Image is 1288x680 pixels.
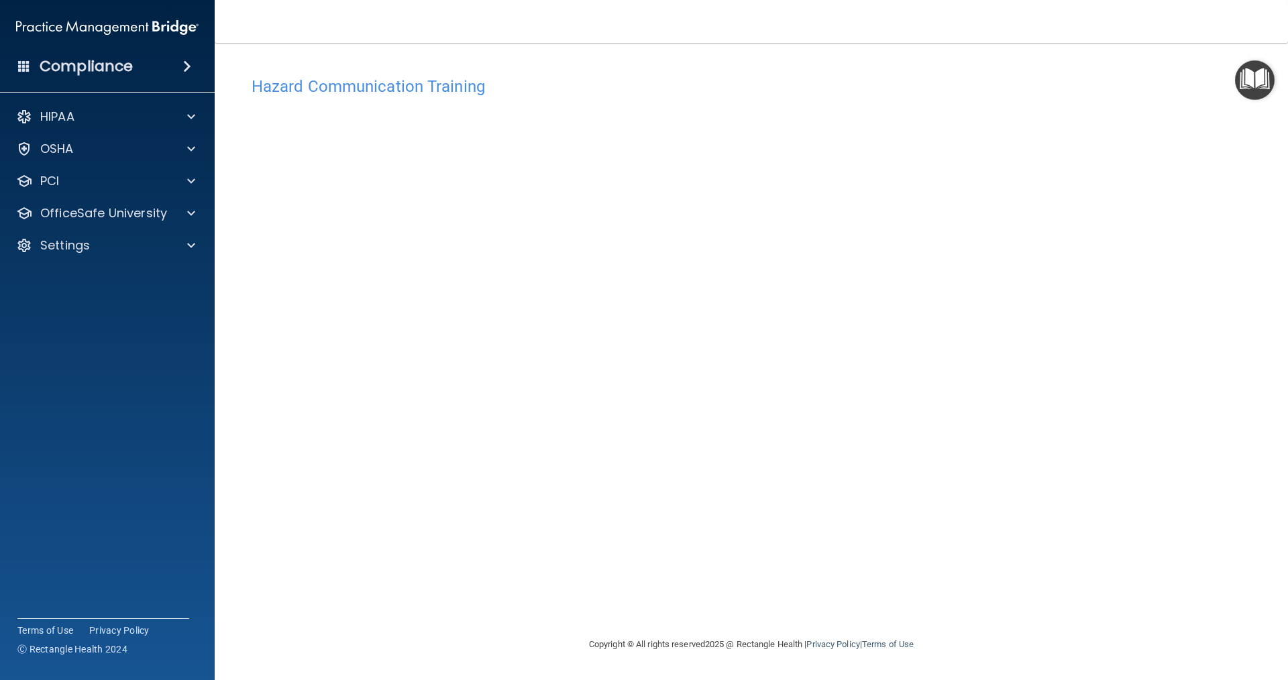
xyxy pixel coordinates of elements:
a: OSHA [16,141,195,157]
span: Ⓒ Rectangle Health 2024 [17,642,127,656]
a: Privacy Policy [89,624,150,637]
a: HIPAA [16,109,195,125]
p: PCI [40,173,59,189]
h4: Hazard Communication Training [252,78,1251,95]
img: PMB logo [16,14,199,41]
a: Privacy Policy [806,639,859,649]
p: OSHA [40,141,74,157]
p: HIPAA [40,109,74,125]
p: OfficeSafe University [40,205,167,221]
p: Settings [40,237,90,253]
a: OfficeSafe University [16,205,195,221]
iframe: HCT [252,103,936,545]
a: Terms of Use [17,624,73,637]
div: Copyright © All rights reserved 2025 @ Rectangle Health | | [506,623,996,666]
a: Terms of Use [862,639,914,649]
a: PCI [16,173,195,189]
a: Settings [16,237,195,253]
h4: Compliance [40,57,133,76]
button: Open Resource Center [1235,60,1275,100]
